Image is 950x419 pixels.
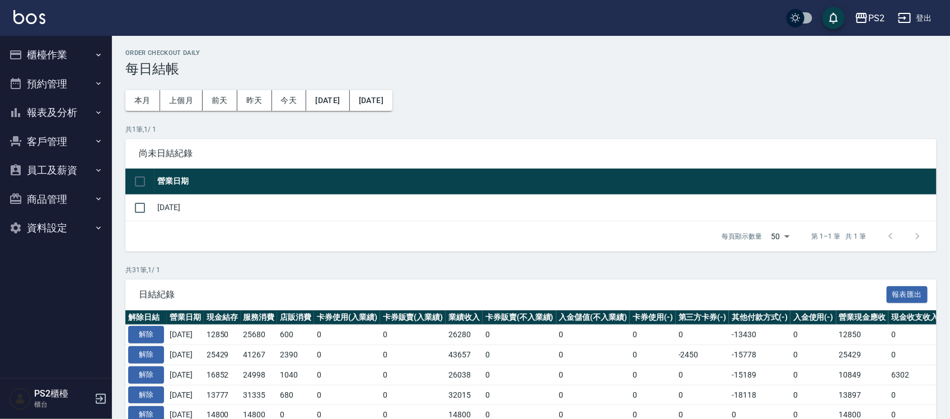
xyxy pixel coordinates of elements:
[4,213,107,243] button: 資料設定
[556,365,630,385] td: 0
[836,325,889,345] td: 12850
[167,385,204,405] td: [DATE]
[722,231,762,241] p: 每頁顯示數量
[380,385,446,405] td: 0
[676,365,729,385] td: 0
[125,310,167,325] th: 解除日結
[13,10,45,24] img: Logo
[822,7,845,29] button: save
[350,90,392,111] button: [DATE]
[4,156,107,185] button: 員工及薪資
[483,310,556,325] th: 卡券販賣(不入業績)
[9,388,31,410] img: Person
[630,310,676,325] th: 卡券使用(-)
[483,325,556,345] td: 0
[167,365,204,385] td: [DATE]
[887,288,928,299] a: 報表匯出
[483,385,556,405] td: 0
[314,365,380,385] td: 0
[241,365,278,385] td: 24998
[241,325,278,345] td: 25680
[446,325,483,345] td: 26280
[128,366,164,384] button: 解除
[277,310,314,325] th: 店販消費
[676,345,729,365] td: -2450
[380,365,446,385] td: 0
[556,325,630,345] td: 0
[237,90,272,111] button: 昨天
[868,11,885,25] div: PS2
[314,325,380,345] td: 0
[888,365,941,385] td: 6302
[314,385,380,405] td: 0
[888,385,941,405] td: 0
[167,345,204,365] td: [DATE]
[139,289,887,300] span: 日結紀錄
[155,194,937,221] td: [DATE]
[446,345,483,365] td: 43657
[139,148,923,159] span: 尚未日結紀錄
[203,90,237,111] button: 前天
[277,325,314,345] td: 600
[893,8,937,29] button: 登出
[446,385,483,405] td: 32015
[34,388,91,399] h5: PS2櫃檯
[4,185,107,214] button: 商品管理
[790,345,836,365] td: 0
[630,325,676,345] td: 0
[125,61,937,77] h3: 每日結帳
[4,40,107,69] button: 櫃檯作業
[850,7,889,30] button: PS2
[380,325,446,345] td: 0
[125,90,160,111] button: 本月
[160,90,203,111] button: 上個月
[446,310,483,325] th: 業績收入
[729,345,790,365] td: -15778
[790,365,836,385] td: 0
[630,385,676,405] td: 0
[128,326,164,343] button: 解除
[483,345,556,365] td: 0
[34,399,91,409] p: 櫃台
[630,345,676,365] td: 0
[4,69,107,99] button: 預約管理
[630,365,676,385] td: 0
[204,325,241,345] td: 12850
[729,310,790,325] th: 其他付款方式(-)
[204,310,241,325] th: 現金結存
[125,49,937,57] h2: Order checkout daily
[167,325,204,345] td: [DATE]
[836,345,889,365] td: 25429
[204,365,241,385] td: 16852
[204,385,241,405] td: 13777
[729,325,790,345] td: -13430
[767,221,794,252] div: 50
[676,310,729,325] th: 第三方卡券(-)
[277,365,314,385] td: 1040
[314,345,380,365] td: 0
[888,325,941,345] td: 0
[155,169,937,195] th: 營業日期
[380,310,446,325] th: 卡券販賣(入業績)
[836,365,889,385] td: 10849
[241,345,278,365] td: 41267
[556,385,630,405] td: 0
[125,265,937,275] p: 共 31 筆, 1 / 1
[204,345,241,365] td: 25429
[128,346,164,364] button: 解除
[676,385,729,405] td: 0
[167,310,204,325] th: 營業日期
[446,365,483,385] td: 26038
[729,385,790,405] td: -18118
[888,345,941,365] td: 0
[887,286,928,304] button: 報表匯出
[888,310,941,325] th: 現金收支收入
[812,231,866,241] p: 第 1–1 筆 共 1 筆
[128,387,164,404] button: 解除
[790,310,836,325] th: 入金使用(-)
[836,385,889,405] td: 13897
[380,345,446,365] td: 0
[556,345,630,365] td: 0
[306,90,349,111] button: [DATE]
[790,385,836,405] td: 0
